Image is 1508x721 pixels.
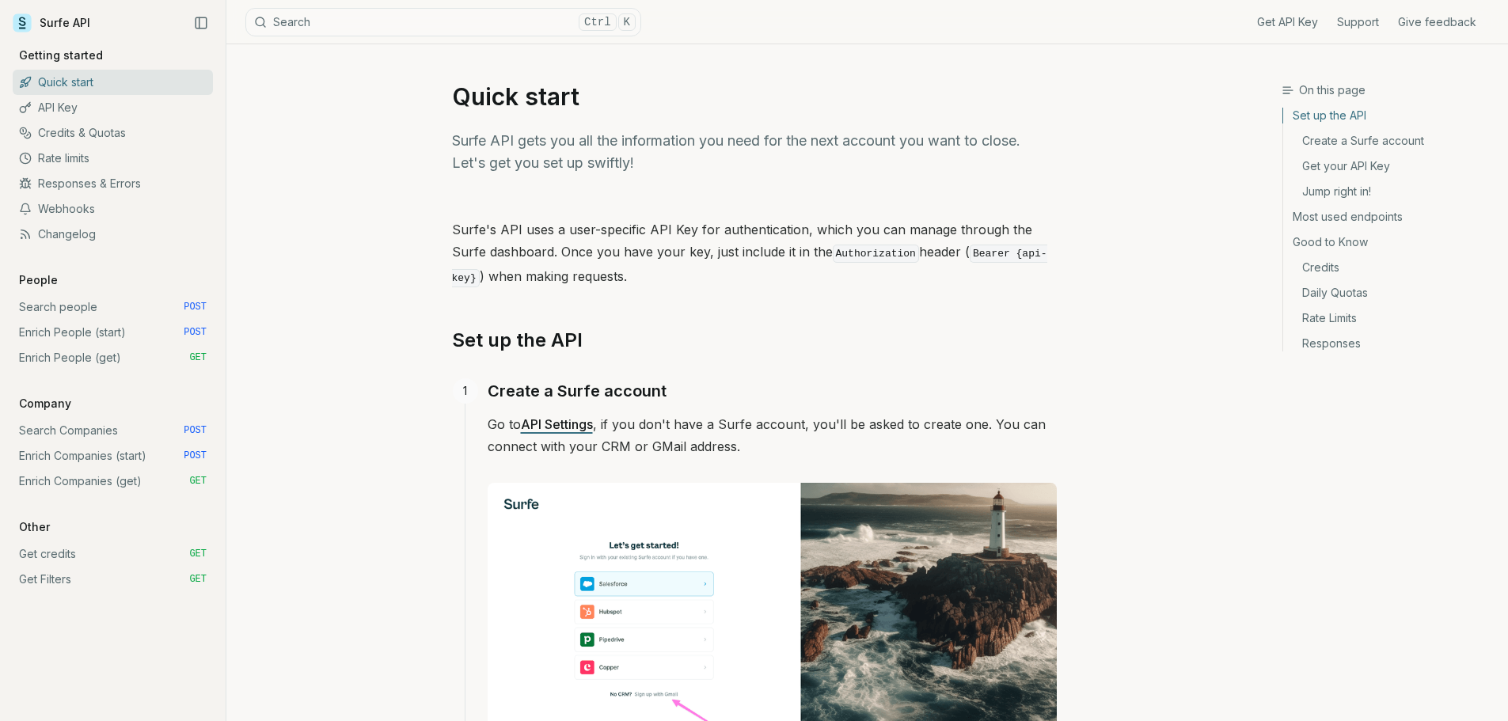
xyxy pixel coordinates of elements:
[1283,204,1495,230] a: Most used endpoints
[452,130,1057,174] p: Surfe API gets you all the information you need for the next account you want to close. Let's get...
[1257,14,1318,30] a: Get API Key
[1337,14,1379,30] a: Support
[184,326,207,339] span: POST
[452,328,583,353] a: Set up the API
[1398,14,1476,30] a: Give feedback
[13,519,56,535] p: Other
[618,13,636,31] kbd: K
[13,11,90,35] a: Surfe API
[184,424,207,437] span: POST
[1283,108,1495,128] a: Set up the API
[488,378,667,404] a: Create a Surfe account
[452,82,1057,111] h1: Quick start
[452,218,1057,290] p: Surfe's API uses a user-specific API Key for authentication, which you can manage through the Sur...
[521,416,593,432] a: API Settings
[13,320,213,345] a: Enrich People (start) POST
[488,413,1057,457] p: Go to , if you don't have a Surfe account, you'll be asked to create one. You can connect with yo...
[245,8,641,36] button: SearchCtrlK
[1283,280,1495,305] a: Daily Quotas
[13,171,213,196] a: Responses & Errors
[13,95,213,120] a: API Key
[13,567,213,592] a: Get Filters GET
[184,301,207,313] span: POST
[189,573,207,586] span: GET
[189,475,207,488] span: GET
[13,396,78,412] p: Company
[1283,154,1495,179] a: Get your API Key
[189,548,207,560] span: GET
[13,120,213,146] a: Credits & Quotas
[833,245,919,263] code: Authorization
[1283,230,1495,255] a: Good to Know
[13,294,213,320] a: Search people POST
[13,47,109,63] p: Getting started
[1282,82,1495,98] h3: On this page
[13,418,213,443] a: Search Companies POST
[189,351,207,364] span: GET
[13,272,64,288] p: People
[13,70,213,95] a: Quick start
[1283,305,1495,331] a: Rate Limits
[1283,331,1495,351] a: Responses
[1283,128,1495,154] a: Create a Surfe account
[1283,179,1495,204] a: Jump right in!
[579,13,617,31] kbd: Ctrl
[13,541,213,567] a: Get credits GET
[1283,255,1495,280] a: Credits
[189,11,213,35] button: Collapse Sidebar
[13,196,213,222] a: Webhooks
[13,146,213,171] a: Rate limits
[13,469,213,494] a: Enrich Companies (get) GET
[13,443,213,469] a: Enrich Companies (start) POST
[13,345,213,370] a: Enrich People (get) GET
[184,450,207,462] span: POST
[13,222,213,247] a: Changelog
